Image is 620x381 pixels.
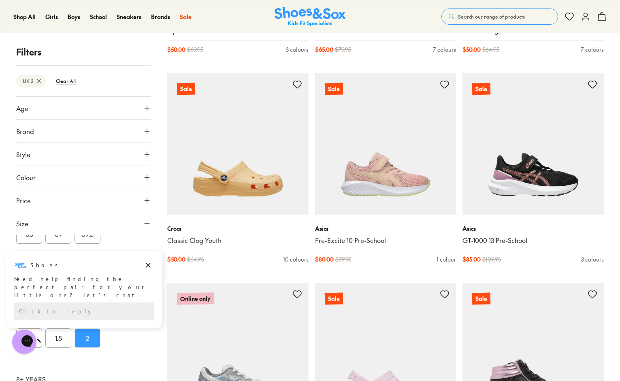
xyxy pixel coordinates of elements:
[187,45,203,54] span: $ 69.95
[16,97,151,119] button: Age
[151,13,170,21] a: Brands
[6,9,162,50] div: Message from Shoes. Need help finding the perfect pair for your little one? Let’s chat!
[6,1,162,79] div: Campaign message
[458,13,525,20] span: Search our range of products
[167,224,309,233] p: Crocs
[315,236,456,245] a: Pre-Excite 10 Pre-School
[167,255,185,264] span: $ 50.00
[16,196,31,205] span: Price
[462,45,481,54] span: $ 50.00
[14,26,154,50] div: Need help finding the perfect pair for your little one? Let’s chat!
[286,45,309,54] div: 3 colours
[433,45,456,54] div: 7 colours
[14,9,27,22] img: Shoes logo
[16,166,151,189] button: Colour
[167,73,309,215] a: Sale
[30,12,62,20] h3: Shoes
[335,255,352,264] span: $ 99.95
[167,236,309,245] a: Classic Clog Youth
[275,7,346,27] img: SNS_Logo_Responsive.svg
[13,13,36,21] a: Shop All
[462,224,604,233] p: Asics
[45,13,58,21] a: Girls
[315,224,456,233] p: Asics
[462,236,604,245] a: GT-1000 13 Pre-School
[283,255,309,264] div: 10 colours
[437,255,456,264] div: 1 colour
[315,45,333,54] span: $ 65.00
[581,255,604,264] div: 3 colours
[16,219,28,228] span: Size
[49,74,82,88] btn: Clear All
[45,328,71,348] button: 1.5
[16,172,36,182] span: Colour
[16,74,46,87] btn: UK 2
[180,13,192,21] a: Sale
[275,7,346,27] a: Shoes & Sox
[16,189,151,212] button: Price
[324,293,343,305] p: Sale
[472,83,490,95] p: Sale
[482,45,499,54] span: $ 64.95
[324,83,343,95] p: Sale
[315,73,456,215] a: Sale
[16,103,28,113] span: Age
[335,45,351,54] span: $ 79.95
[117,13,141,21] a: Sneakers
[581,45,604,54] div: 7 colours
[16,143,151,166] button: Style
[75,328,100,348] button: 2
[462,73,604,215] a: Sale
[143,10,154,21] button: Dismiss campaign
[16,120,151,143] button: Brand
[177,83,195,95] p: Sale
[441,9,558,25] button: Search our range of products
[177,292,214,305] p: Online only
[16,212,151,235] button: Size
[315,255,334,264] span: $ 80.00
[462,255,481,264] span: $ 85.00
[187,255,204,264] span: $ 64.95
[16,126,34,136] span: Brand
[167,45,185,54] span: $ 50.00
[472,293,490,305] p: Sale
[68,13,80,21] a: Boys
[90,13,107,21] a: School
[482,255,501,264] span: $ 109.95
[14,53,154,71] div: Reply to the campaigns
[16,45,151,59] p: Filters
[8,327,40,357] iframe: Gorgias live chat messenger
[16,149,30,159] span: Style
